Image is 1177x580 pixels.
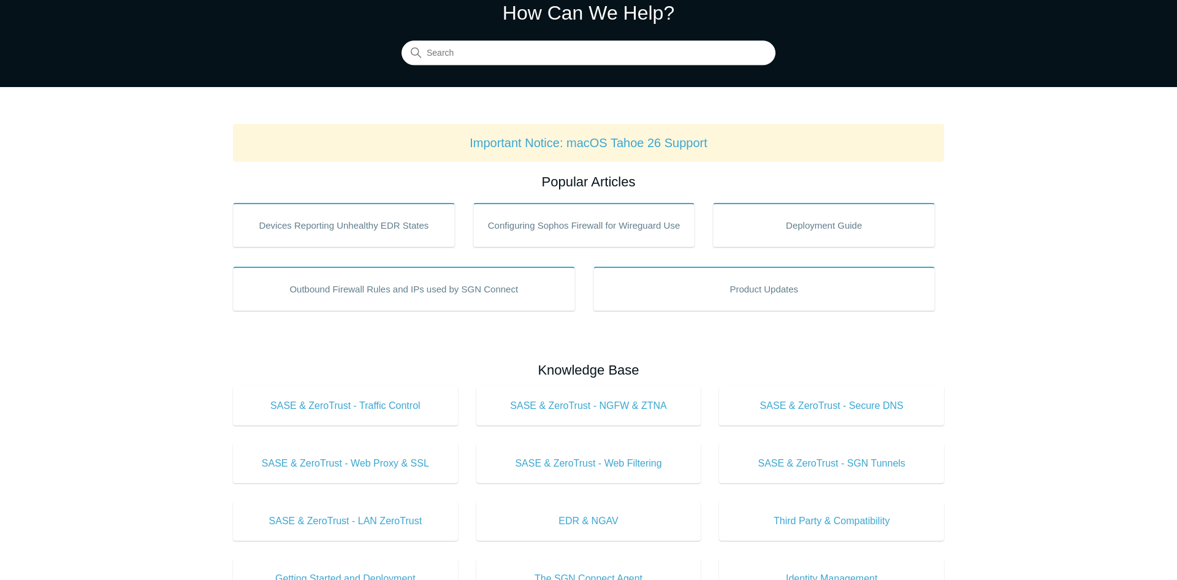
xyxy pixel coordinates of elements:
input: Search [402,41,775,66]
h2: Knowledge Base [233,360,944,380]
span: SASE & ZeroTrust - NGFW & ZTNA [495,399,683,413]
h2: Popular Articles [233,172,944,192]
span: SASE & ZeroTrust - LAN ZeroTrust [251,514,440,528]
a: SASE & ZeroTrust - LAN ZeroTrust [233,502,458,541]
a: Third Party & Compatibility [719,502,944,541]
a: Devices Reporting Unhealthy EDR States [233,203,455,247]
a: Important Notice: macOS Tahoe 26 Support [470,136,707,150]
span: SASE & ZeroTrust - Secure DNS [737,399,926,413]
span: SASE & ZeroTrust - SGN Tunnels [737,456,926,471]
a: SASE & ZeroTrust - Web Filtering [476,444,701,483]
a: EDR & NGAV [476,502,701,541]
span: Third Party & Compatibility [737,514,926,528]
a: Deployment Guide [713,203,935,247]
a: SASE & ZeroTrust - Secure DNS [719,386,944,425]
span: SASE & ZeroTrust - Traffic Control [251,399,440,413]
span: SASE & ZeroTrust - Web Filtering [495,456,683,471]
a: SASE & ZeroTrust - Web Proxy & SSL [233,444,458,483]
a: Outbound Firewall Rules and IPs used by SGN Connect [233,267,575,311]
span: EDR & NGAV [495,514,683,528]
a: SASE & ZeroTrust - Traffic Control [233,386,458,425]
a: Product Updates [593,267,935,311]
a: Configuring Sophos Firewall for Wireguard Use [473,203,695,247]
a: SASE & ZeroTrust - SGN Tunnels [719,444,944,483]
a: SASE & ZeroTrust - NGFW & ZTNA [476,386,701,425]
span: SASE & ZeroTrust - Web Proxy & SSL [251,456,440,471]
